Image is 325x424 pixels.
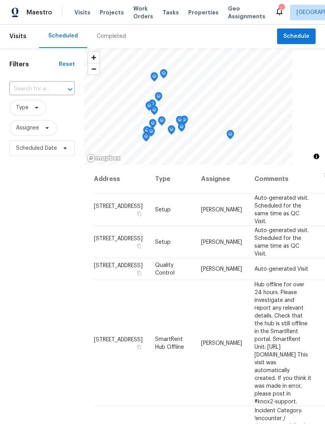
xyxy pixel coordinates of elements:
[147,127,155,139] div: Map marker
[160,69,168,81] div: Map marker
[149,119,157,131] div: Map marker
[88,64,99,75] span: Zoom out
[9,28,26,45] span: Visits
[178,122,185,135] div: Map marker
[97,32,126,40] div: Completed
[65,84,76,95] button: Open
[248,165,318,193] th: Comments
[158,116,166,128] div: Map marker
[150,106,158,118] div: Map marker
[145,101,153,114] div: Map marker
[136,210,143,217] button: Copy Address
[279,5,284,12] div: 2
[9,60,59,68] h1: Filters
[16,104,28,112] span: Type
[94,337,143,342] span: [STREET_ADDRESS]
[150,72,158,84] div: Map marker
[16,124,39,132] span: Assignee
[88,63,99,75] button: Zoom out
[162,10,179,15] span: Tasks
[94,203,143,209] span: [STREET_ADDRESS]
[155,336,184,349] span: SmartRent Hub Offline
[155,263,175,276] span: Quality Control
[314,152,319,161] span: Toggle attribution
[16,144,57,152] span: Scheduled Date
[188,9,219,16] span: Properties
[201,239,242,245] span: [PERSON_NAME]
[59,60,75,68] div: Reset
[88,52,99,63] button: Zoom in
[84,48,292,165] canvas: Map
[254,282,311,404] span: Hub offline for over 24 hours. Please investigate and report any relevant details. Check that the...
[312,152,321,161] button: Toggle attribution
[143,126,151,138] div: Map marker
[277,28,316,44] button: Schedule
[26,9,52,16] span: Maestro
[133,5,153,20] span: Work Orders
[176,116,184,128] div: Map marker
[283,32,309,41] span: Schedule
[226,130,234,142] div: Map marker
[136,343,143,350] button: Copy Address
[155,92,162,104] div: Map marker
[180,115,188,128] div: Map marker
[201,340,242,346] span: [PERSON_NAME]
[136,242,143,249] button: Copy Address
[149,165,195,193] th: Type
[9,83,53,95] input: Search for an address...
[155,207,171,212] span: Setup
[201,207,242,212] span: [PERSON_NAME]
[201,266,242,272] span: [PERSON_NAME]
[254,195,309,224] span: Auto-generated visit. Scheduled for the same time as QC Visit.
[254,266,308,272] span: Auto-generated Visit
[254,227,309,256] span: Auto-generated visit. Scheduled for the same time as QC Visit.
[87,154,121,163] a: Mapbox homepage
[228,5,265,20] span: Geo Assignments
[74,9,90,16] span: Visits
[94,236,143,241] span: [STREET_ADDRESS]
[142,132,150,144] div: Map marker
[136,270,143,277] button: Copy Address
[195,165,248,193] th: Assignee
[148,99,156,112] div: Map marker
[94,165,149,193] th: Address
[168,125,175,137] div: Map marker
[155,239,171,245] span: Setup
[100,9,124,16] span: Projects
[48,32,78,40] div: Scheduled
[94,263,143,268] span: [STREET_ADDRESS]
